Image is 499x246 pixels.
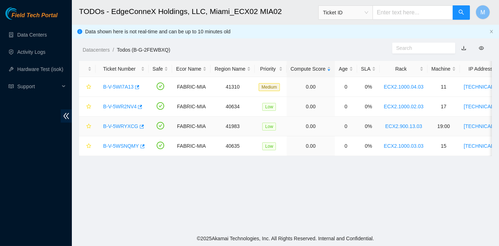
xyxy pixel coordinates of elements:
[384,143,424,149] a: ECX2.1000.03.03
[335,117,357,136] td: 0
[112,47,114,53] span: /
[103,104,137,109] a: B-V-5WR2NV4
[9,84,14,89] span: read
[357,77,380,97] td: 0%
[335,97,357,117] td: 0
[385,123,422,129] a: ECX2.900.13.03
[83,101,92,112] button: star
[5,7,36,20] img: Akamai Technologies
[287,117,335,136] td: 0.00
[480,8,485,17] span: M
[172,97,211,117] td: FABRIC-MIA
[458,9,464,16] span: search
[262,142,276,150] span: Low
[211,77,255,97] td: 41310
[83,47,110,53] a: Datacenters
[396,44,445,52] input: Search
[211,136,255,156] td: 40635
[86,84,91,90] span: star
[428,97,460,117] td: 17
[357,97,380,117] td: 0%
[428,117,460,136] td: 19:00
[17,32,47,38] a: Data Centers
[86,124,91,129] span: star
[323,7,368,18] span: Ticket ID
[384,104,424,109] a: ECX2.1000.02.03
[17,79,60,94] span: Support
[86,143,91,149] span: star
[83,81,92,93] button: star
[157,142,164,149] span: check-circle
[373,5,453,20] input: Enter text here...
[287,136,335,156] td: 0.00
[11,12,57,19] span: Field Tech Portal
[72,231,499,246] footer: © 2025 Akamai Technologies, Inc. All Rights Reserved. Internal and Confidential.
[287,97,335,117] td: 0.00
[476,5,490,19] button: M
[172,136,211,156] td: FABRIC-MIA
[428,136,460,156] td: 15
[384,84,424,90] a: ECX2.1000.04.03
[172,117,211,136] td: FABRIC-MIA
[262,103,276,111] span: Low
[61,109,72,123] span: double-left
[157,82,164,90] span: check-circle
[83,140,92,152] button: star
[103,143,139,149] a: B-V-5WSNQMY
[86,104,91,110] span: star
[172,77,211,97] td: FABRIC-MIA
[461,45,466,51] a: download
[17,49,46,55] a: Activity Logs
[453,5,470,20] button: search
[287,77,335,97] td: 0.00
[83,120,92,132] button: star
[479,46,484,51] span: eye
[428,77,460,97] td: 11
[157,102,164,110] span: check-circle
[103,84,134,90] a: B-V-5WI7A13
[157,122,164,129] span: check-circle
[489,29,494,34] button: close
[456,42,472,54] button: download
[211,117,255,136] td: 41983
[335,77,357,97] td: 0
[259,83,280,91] span: Medium
[357,117,380,136] td: 0%
[17,66,63,72] a: Hardware Test (isok)
[335,136,357,156] td: 0
[117,47,170,53] a: Todos (B-G-2FEWBXQ)
[103,123,138,129] a: B-V-5WRYXCG
[262,123,276,131] span: Low
[5,13,57,22] a: Akamai TechnologiesField Tech Portal
[211,97,255,117] td: 40634
[357,136,380,156] td: 0%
